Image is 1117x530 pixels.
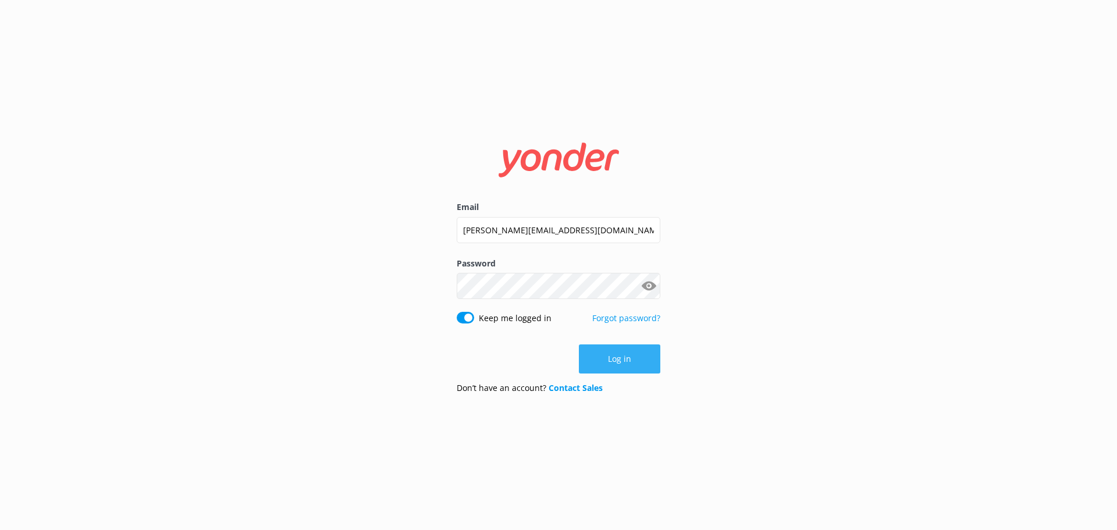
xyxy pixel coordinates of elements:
[457,201,660,214] label: Email
[637,275,660,298] button: Show password
[579,344,660,374] button: Log in
[457,382,603,394] p: Don’t have an account?
[549,382,603,393] a: Contact Sales
[457,257,660,270] label: Password
[479,312,552,325] label: Keep me logged in
[457,217,660,243] input: user@emailaddress.com
[592,312,660,323] a: Forgot password?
